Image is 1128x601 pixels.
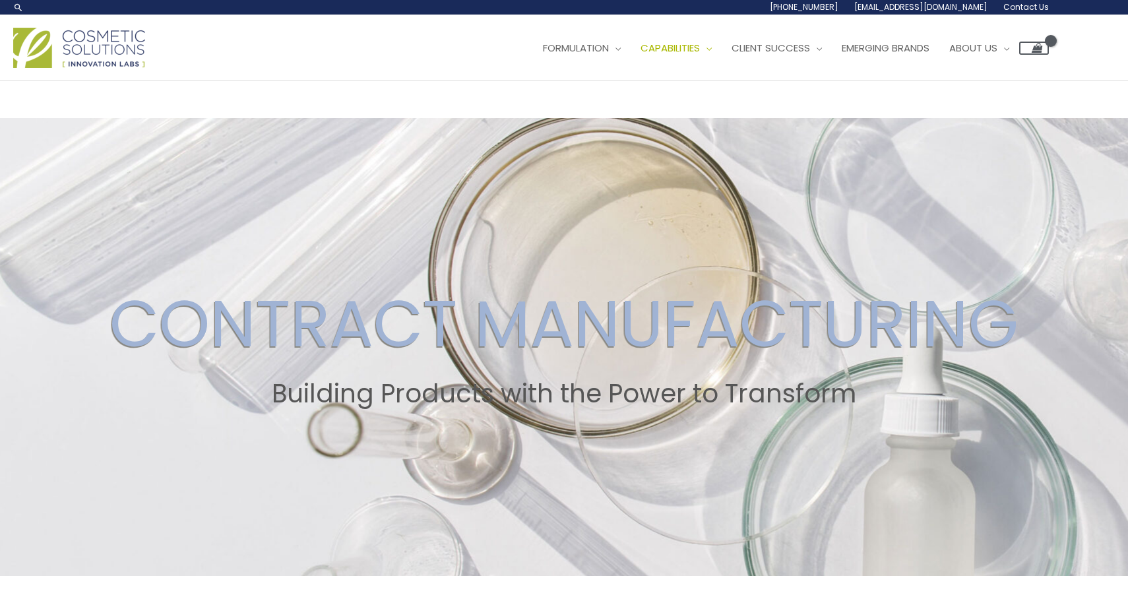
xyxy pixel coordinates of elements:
a: Emerging Brands [832,28,939,68]
a: Search icon link [13,2,24,13]
span: Contact Us [1003,1,1049,13]
a: Capabilities [631,28,722,68]
span: [PHONE_NUMBER] [770,1,838,13]
span: Client Success [732,41,810,55]
span: Capabilities [641,41,700,55]
a: View Shopping Cart, empty [1019,42,1049,55]
img: Cosmetic Solutions Logo [13,28,145,68]
a: About Us [939,28,1019,68]
span: About Us [949,41,997,55]
span: Emerging Brands [842,41,929,55]
span: Formulation [543,41,609,55]
a: Client Success [722,28,832,68]
nav: Site Navigation [523,28,1049,68]
span: [EMAIL_ADDRESS][DOMAIN_NAME] [854,1,987,13]
a: Formulation [533,28,631,68]
h2: CONTRACT MANUFACTURING [13,285,1115,363]
h2: Building Products with the Power to Transform [13,379,1115,409]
